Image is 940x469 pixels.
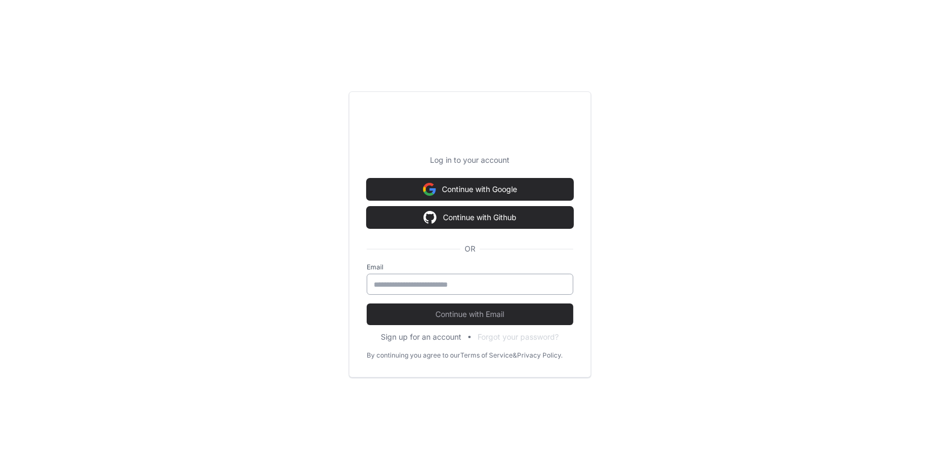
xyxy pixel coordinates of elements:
div: By continuing you agree to our [367,351,460,360]
a: Privacy Policy. [517,351,562,360]
button: Continue with Github [367,207,573,228]
button: Forgot your password? [478,332,559,342]
a: Terms of Service [460,351,513,360]
button: Continue with Email [367,303,573,325]
div: & [513,351,517,360]
button: Sign up for an account [381,332,462,342]
span: Continue with Email [367,309,573,320]
img: Sign in with google [423,179,436,200]
p: Log in to your account [367,155,573,166]
label: Email [367,263,573,272]
span: OR [460,243,480,254]
button: Continue with Google [367,179,573,200]
img: Sign in with google [423,207,436,228]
